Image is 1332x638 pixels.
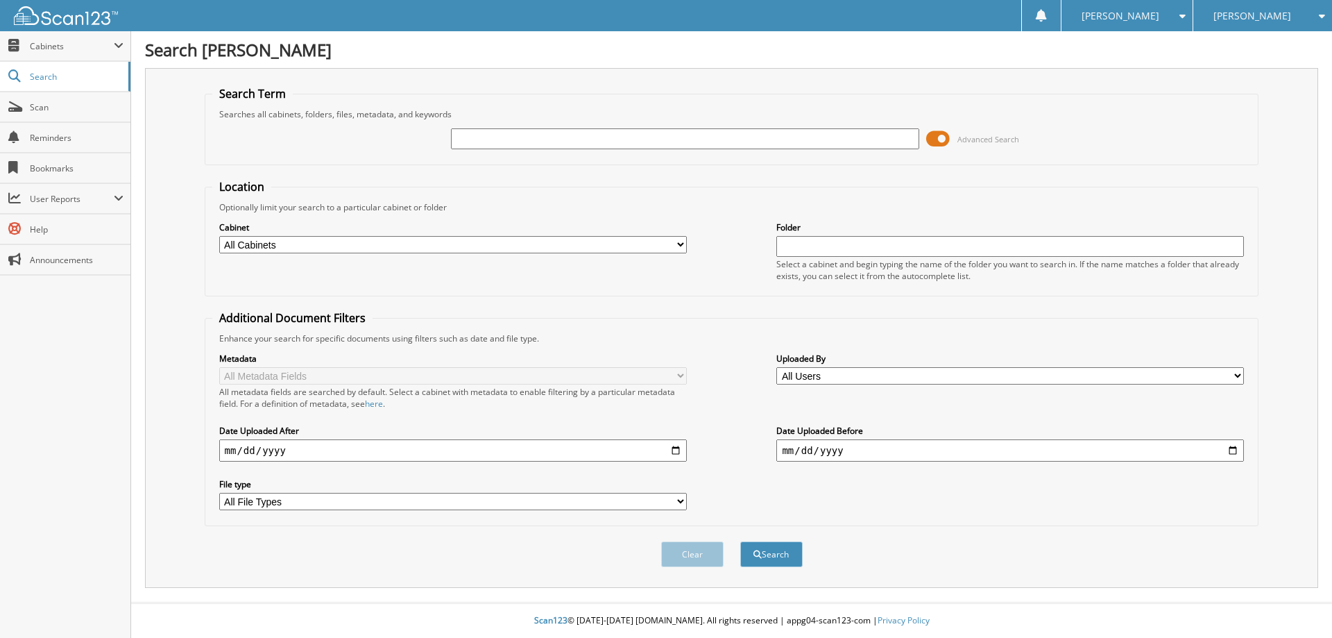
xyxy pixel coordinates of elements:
span: Advanced Search [957,134,1019,144]
div: Select a cabinet and begin typing the name of the folder you want to search in. If the name match... [776,258,1244,282]
span: [PERSON_NAME] [1213,12,1291,20]
div: © [DATE]-[DATE] [DOMAIN_NAME]. All rights reserved | appg04-scan123-com | [131,604,1332,638]
div: Enhance your search for specific documents using filters such as date and file type. [212,333,1252,344]
span: Scan [30,101,123,113]
label: File type [219,478,687,490]
legend: Location [212,179,271,194]
label: Metadata [219,353,687,364]
a: Privacy Policy [878,614,930,626]
button: Clear [661,542,724,567]
button: Search [740,542,803,567]
h1: Search [PERSON_NAME] [145,38,1318,61]
span: [PERSON_NAME] [1082,12,1159,20]
label: Uploaded By [776,353,1244,364]
label: Folder [776,221,1244,233]
label: Cabinet [219,221,687,233]
span: Bookmarks [30,162,123,174]
span: Scan123 [534,614,567,626]
div: Optionally limit your search to a particular cabinet or folder [212,201,1252,213]
span: Search [30,71,121,83]
span: Help [30,224,123,235]
label: Date Uploaded Before [776,425,1244,437]
span: Reminders [30,132,123,144]
input: end [776,439,1244,462]
legend: Additional Document Filters [212,310,373,326]
div: Searches all cabinets, folders, files, metadata, and keywords [212,108,1252,120]
label: Date Uploaded After [219,425,687,437]
span: Announcements [30,254,123,266]
span: User Reports [30,193,114,205]
legend: Search Term [212,86,293,101]
iframe: Chat Widget [1263,571,1332,638]
input: start [219,439,687,462]
img: scan123-logo-white.svg [14,6,118,25]
a: here [365,398,383,410]
div: All metadata fields are searched by default. Select a cabinet with metadata to enable filtering b... [219,386,687,410]
span: Cabinets [30,40,114,52]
